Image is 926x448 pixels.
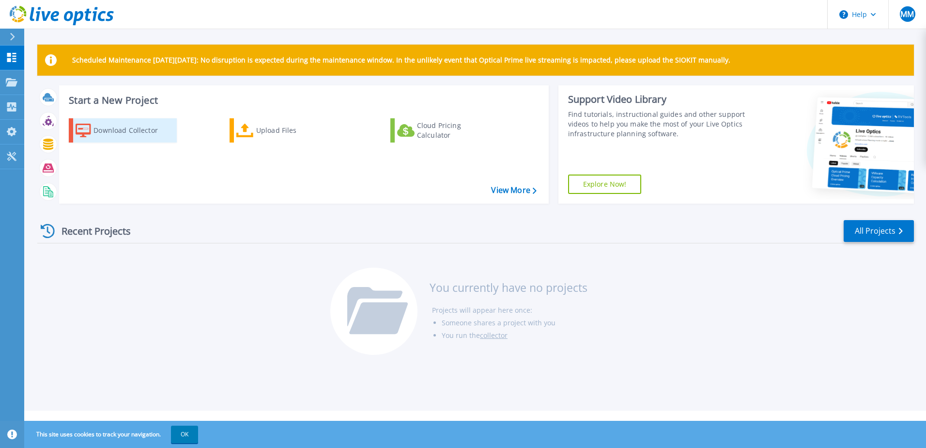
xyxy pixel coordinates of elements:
[171,426,198,443] button: OK
[37,219,144,243] div: Recent Projects
[27,426,198,443] span: This site uses cookies to track your navigation.
[900,10,914,18] span: MM
[568,175,642,194] a: Explore Now!
[256,121,334,140] div: Upload Files
[442,329,587,342] li: You run the
[568,93,749,106] div: Support Video Library
[69,118,177,143] a: Download Collector
[480,331,508,340] a: collector
[417,121,494,140] div: Cloud Pricing Calculator
[442,317,587,329] li: Someone shares a project with you
[69,95,536,106] h3: Start a New Project
[432,304,587,317] li: Projects will appear here once:
[568,110,749,139] div: Find tutorials, instructional guides and other support videos to help you make the most of your L...
[230,118,338,143] a: Upload Files
[390,118,498,143] a: Cloud Pricing Calculator
[491,186,536,195] a: View More
[844,220,914,242] a: All Projects
[93,121,171,140] div: Download Collector
[430,282,587,293] h3: You currently have no projects
[72,56,730,64] p: Scheduled Maintenance [DATE][DATE]: No disruption is expected during the maintenance window. In t...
